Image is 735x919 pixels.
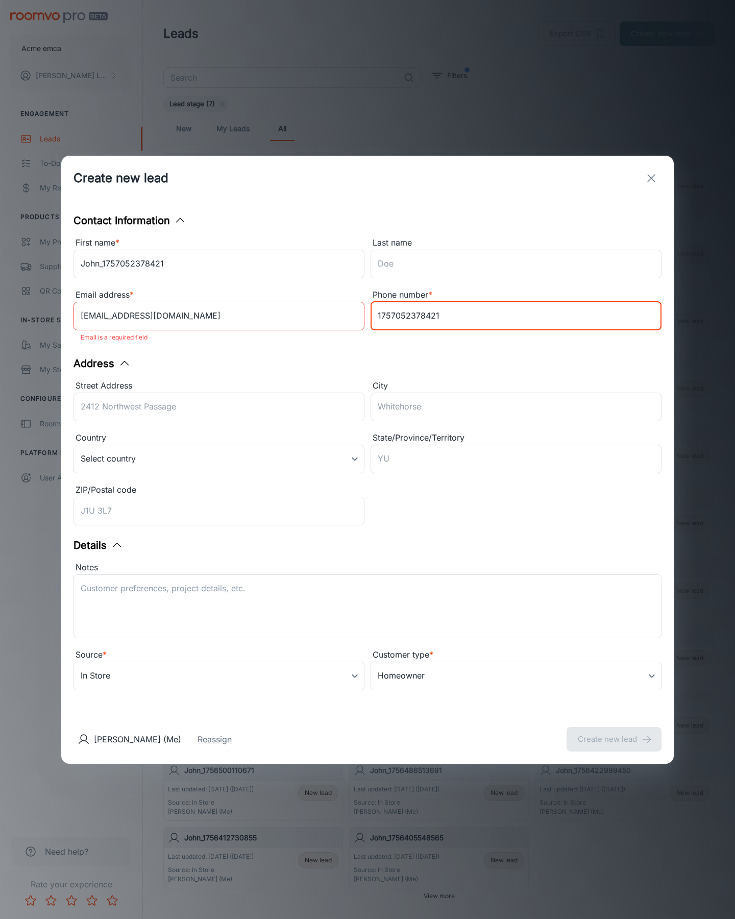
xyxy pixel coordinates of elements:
div: First name [73,236,364,250]
button: Address [73,356,131,371]
input: J1U 3L7 [73,497,364,525]
div: Customer type [371,648,661,662]
input: Whitehorse [371,393,661,421]
input: +1 439-123-4567 [371,302,661,330]
div: Street Address [73,379,364,393]
div: ZIP/Postal code [73,483,364,497]
h1: Create new lead [73,169,168,187]
div: City [371,379,661,393]
p: Email is a required field [81,331,357,344]
div: Last name [371,236,661,250]
input: myname@example.com [73,302,364,330]
div: Notes [73,561,661,574]
div: In Store [73,662,364,690]
div: Source [73,648,364,662]
input: John [73,250,364,278]
input: YU [371,445,661,473]
button: Details [73,538,123,553]
div: Phone number [371,288,661,302]
div: Select country [73,445,364,473]
div: State/Province/Territory [371,431,661,445]
div: Email address [73,288,364,302]
input: Doe [371,250,661,278]
div: Homeowner [371,662,661,690]
button: Contact Information [73,213,186,228]
button: Reassign [198,733,232,745]
div: Country [73,431,364,445]
p: [PERSON_NAME] (Me) [94,733,181,745]
input: 2412 Northwest Passage [73,393,364,421]
button: exit [641,168,661,188]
